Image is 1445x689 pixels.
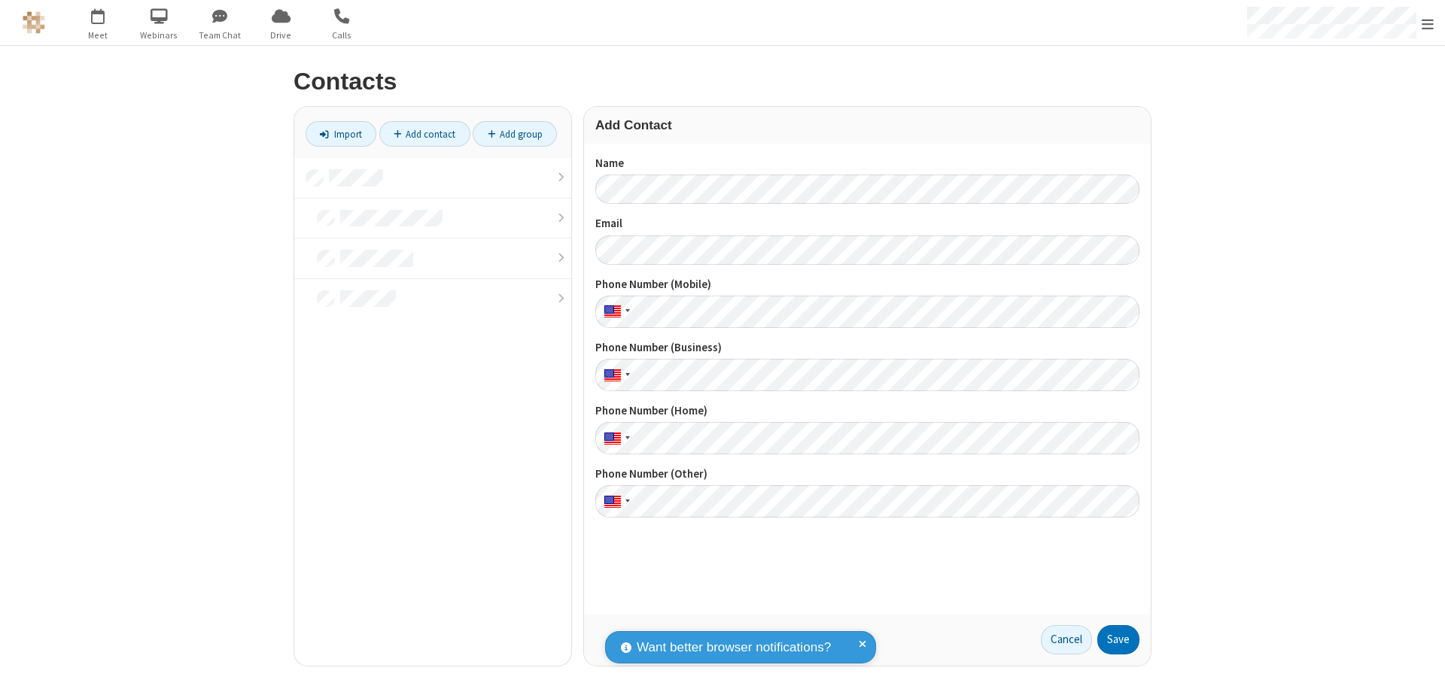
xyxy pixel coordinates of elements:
span: Meet [70,29,126,42]
iframe: Chat [1407,650,1434,678]
div: United States: + 1 [595,296,634,328]
a: Cancel [1041,625,1092,655]
h2: Contacts [294,68,1151,95]
label: Phone Number (Business) [595,339,1139,357]
span: Want better browser notifications? [637,638,831,657]
div: United States: + 1 [595,422,634,454]
div: United States: + 1 [595,359,634,391]
label: Phone Number (Mobile) [595,276,1139,293]
span: Team Chat [192,29,248,42]
label: Email [595,215,1139,232]
span: Drive [253,29,309,42]
div: United States: + 1 [595,485,634,518]
a: Add group [473,121,557,147]
label: Phone Number (Home) [595,402,1139,420]
label: Name [595,155,1139,172]
a: Import [306,121,376,147]
label: Phone Number (Other) [595,466,1139,483]
span: Calls [314,29,370,42]
button: Save [1097,625,1139,655]
h3: Add Contact [595,118,1139,132]
a: Add contact [379,121,470,147]
img: QA Selenium DO NOT DELETE OR CHANGE [23,11,45,34]
span: Webinars [131,29,187,42]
